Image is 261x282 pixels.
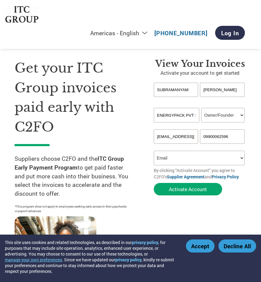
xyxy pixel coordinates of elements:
[154,108,199,122] input: Your company name*
[132,239,158,245] a: privacy policy
[154,167,246,180] p: By clicking "Activate Account" you agree to C2FO's and
[200,129,245,144] input: Phone*
[154,58,246,69] h3: View Your Invoices
[15,155,124,171] strong: ITC Group Early Payment Program
[200,98,245,105] div: Invalid last name or last name is too long
[154,29,208,37] a: [PHONE_NUMBER]
[200,83,245,97] input: Last Name*
[200,144,245,148] div: Inavlid Phone Number
[5,239,177,274] div: This site uses cookies and related technologies, as described in our , for purposes that may incl...
[154,69,246,77] p: Activate your account to get started
[15,204,129,213] p: *This program does not apply to employees seeking early access to their paychecks or payroll adva...
[15,58,136,137] h1: Get your ITC Group invoices paid early with C2FO
[154,129,198,144] input: Invalid Email format
[154,83,198,97] input: First Name*
[212,174,239,180] a: Privacy Policy
[201,108,245,122] select: Title/Role
[5,257,62,263] button: manage your own preferences
[154,144,198,148] div: Inavlid Email Address
[15,154,136,198] p: Suppliers choose C2FO and the to get paid faster and put more cash into their business. You selec...
[154,183,222,195] button: Activate Account
[5,6,39,23] img: ITC Group
[154,98,198,105] div: Invalid first name or first name is too long
[215,26,245,40] a: Log In
[218,239,256,253] button: Decline All
[15,216,96,276] img: supply chain worker
[186,239,215,253] button: Accept
[167,174,204,180] a: Supplier Agreement
[154,123,245,127] div: Invalid company name or company name is too long
[115,257,142,263] a: privacy policy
